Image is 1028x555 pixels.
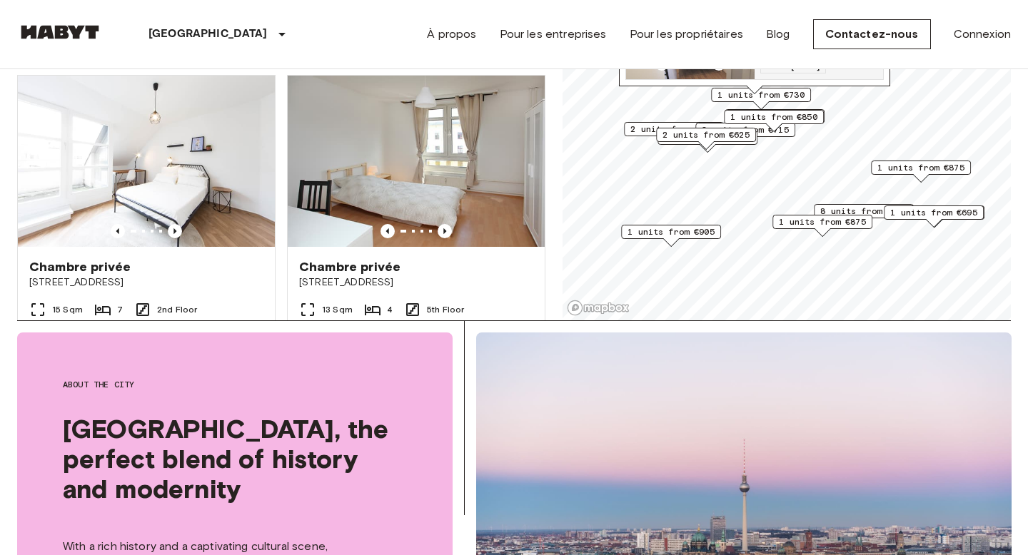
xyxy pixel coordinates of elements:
[427,26,476,43] a: À propos
[287,75,545,379] a: Marketing picture of unit DE-01-193-03MPrevious imagePrevious imageChambre privée[STREET_ADDRESS]...
[17,25,103,39] img: Habyt
[702,123,789,136] span: 2 units from €715
[630,26,743,43] a: Pour les propriétaires
[427,303,464,316] span: 5th Floor
[814,204,914,226] div: Map marker
[157,303,197,316] span: 2nd Floor
[656,128,756,150] div: Map marker
[717,88,805,101] span: 1 units from €730
[766,26,790,43] a: Blog
[52,303,83,316] span: 15 Sqm
[624,122,724,144] div: Map marker
[299,275,533,290] span: [STREET_ADDRESS]
[387,303,393,316] span: 4
[288,76,545,247] img: Marketing picture of unit DE-01-193-03M
[628,225,715,238] span: 1 units from €905
[18,76,275,247] img: Marketing picture of unit DE-01-018-001-07H
[890,206,977,219] span: 1 units from €695
[847,61,877,72] p: €620
[884,205,984,228] div: Map marker
[63,414,407,504] span: [GEOGRAPHIC_DATA], the perfect blend of history and modernity
[724,110,824,132] div: Map marker
[299,258,400,275] span: Chambre privée
[779,215,866,228] span: 1 units from €875
[695,123,795,145] div: Map marker
[438,224,452,238] button: Previous image
[730,111,817,123] span: 1 units from €850
[29,275,263,290] span: [STREET_ADDRESS]
[621,225,721,247] div: Map marker
[381,224,395,238] button: Previous image
[117,303,123,316] span: 7
[567,300,630,316] a: Mapbox logo
[772,215,872,237] div: Map marker
[29,258,131,275] span: Chambre privée
[877,161,964,174] span: 1 units from €875
[662,128,750,141] span: 2 units from €625
[17,75,276,379] a: Marketing picture of unit DE-01-018-001-07HPrevious imagePrevious imageChambre privée[STREET_ADDR...
[630,123,717,136] span: 2 units from €730
[813,19,931,49] a: Contactez-nous
[168,224,182,238] button: Previous image
[954,26,1011,43] a: Connexion
[871,161,971,183] div: Map marker
[711,88,811,110] div: Map marker
[820,205,907,218] span: 8 units from €720
[322,303,353,316] span: 13 Sqm
[500,26,607,43] a: Pour les entreprises
[148,26,268,43] p: [GEOGRAPHIC_DATA]
[63,378,407,391] span: About the city
[111,224,125,238] button: Previous image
